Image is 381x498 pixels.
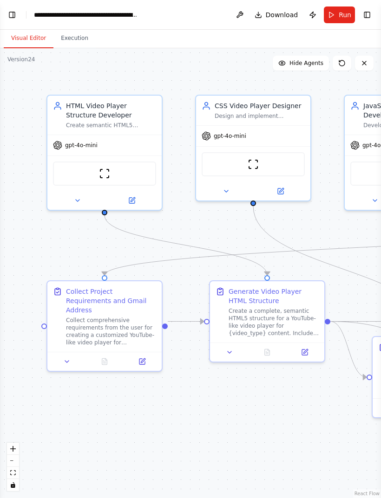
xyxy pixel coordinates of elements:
[65,142,98,149] span: gpt-4o-mini
[248,347,287,358] button: No output available
[6,8,19,21] button: Show left sidebar
[229,287,319,305] div: Generate Video Player HTML Structure
[361,8,374,21] button: Show right sidebar
[215,112,305,120] div: Design and implement complete CSS styles for a YouTube-like video player interface for {video_typ...
[195,95,311,201] div: CSS Video Player DesignerDesign and implement complete CSS styles for a YouTube-like video player...
[46,95,163,211] div: HTML Video Player Structure DeveloperCreate semantic HTML5 structure for a YouTube-like video pla...
[66,317,156,346] div: Collect comprehensive requirements from the user for creating a customized YouTube-like video pla...
[355,491,380,496] a: React Flow attribution
[215,101,305,110] div: CSS Video Player Designer
[7,467,19,479] button: fit view
[214,132,246,140] span: gpt-4o-mini
[85,356,125,367] button: No output available
[53,29,96,48] button: Execution
[99,168,110,179] img: ScrapeWebsiteTool
[7,56,35,63] div: Version 24
[66,101,156,120] div: HTML Video Player Structure Developer
[34,10,138,19] nav: breadcrumb
[324,6,355,23] button: Run
[66,287,156,315] div: Collect Project Requirements and Gmail Address
[66,122,156,129] div: Create semantic HTML5 structure for a YouTube-like video player for {video_type} content. Build a...
[4,29,53,48] button: Visual Editor
[7,443,19,455] button: zoom in
[273,56,329,71] button: Hide Agents
[248,159,259,170] img: ScrapeWebsiteTool
[100,215,272,275] g: Edge from 995e41e5-7ae3-478f-9fba-979ffec3c227 to d77a9e63-cfea-44dc-bf6c-fe9c99d83c01
[7,443,19,491] div: React Flow controls
[330,317,367,382] g: Edge from d77a9e63-cfea-44dc-bf6c-fe9c99d83c01 to f6a46bd9-4bab-4d51-98c3-3f403593f500
[289,347,321,358] button: Open in side panel
[168,317,204,326] g: Edge from 67529560-5b3f-49fb-9030-e732647d7b62 to d77a9e63-cfea-44dc-bf6c-fe9c99d83c01
[7,455,19,467] button: zoom out
[266,10,298,19] span: Download
[126,356,158,367] button: Open in side panel
[289,59,323,67] span: Hide Agents
[251,6,302,23] button: Download
[7,479,19,491] button: toggle interactivity
[254,186,307,197] button: Open in side panel
[339,10,351,19] span: Run
[105,195,158,206] button: Open in side panel
[229,307,319,337] div: Create a complete, semantic HTML5 structure for a YouTube-like video player for {video_type} cont...
[46,280,163,372] div: Collect Project Requirements and Gmail AddressCollect comprehensive requirements from the user fo...
[209,280,325,362] div: Generate Video Player HTML StructureCreate a complete, semantic HTML5 structure for a YouTube-lik...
